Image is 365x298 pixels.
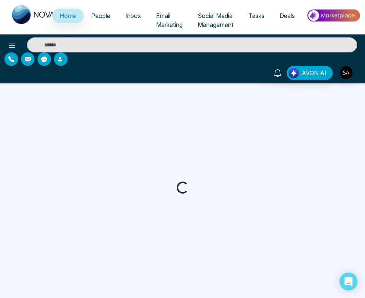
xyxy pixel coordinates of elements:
img: Lead Flow [288,68,299,78]
span: AVON AI [302,69,326,77]
span: Deals [279,12,295,19]
a: Home [52,9,84,23]
a: Deals [272,9,302,23]
button: AVON AI [287,66,333,80]
a: Inbox [118,9,149,23]
a: Social Media Management [190,9,241,32]
div: Open Intercom Messenger [339,273,357,291]
img: Nova CRM Logo [12,5,57,24]
a: People [84,9,118,23]
a: Email Marketing [149,9,190,32]
img: User Avatar [340,66,353,79]
span: Email Marketing [156,12,183,28]
span: Inbox [125,12,141,19]
span: Social Media Management [198,12,233,28]
a: Tasks [241,9,272,23]
img: Market-place.gif [306,7,360,24]
span: Home [60,12,76,19]
span: People [91,12,110,19]
span: Tasks [248,12,264,19]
